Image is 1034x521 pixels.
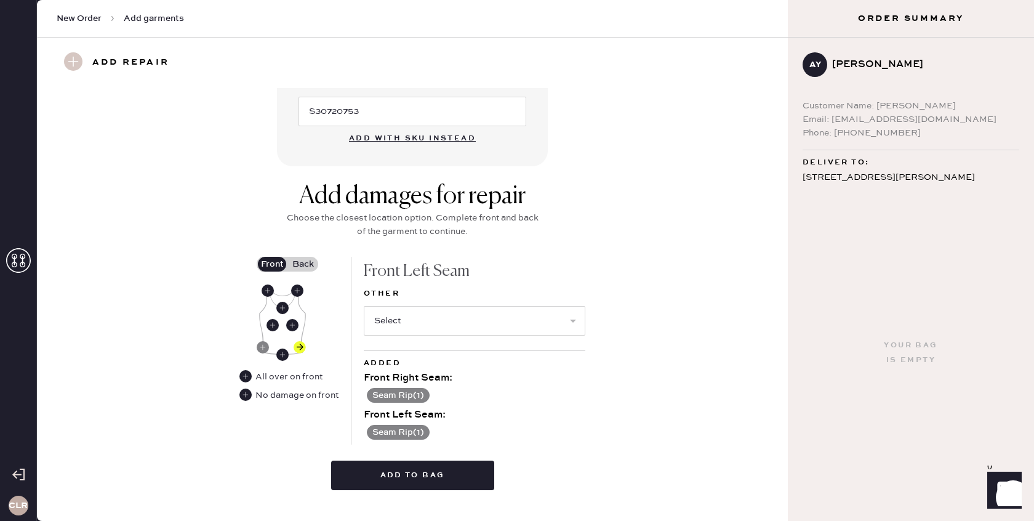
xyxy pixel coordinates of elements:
[884,338,937,368] div: Your bag is empty
[239,389,339,402] div: No damage on front
[286,319,299,331] div: Front Left Body
[9,501,28,510] h3: CLR
[364,408,585,422] div: Front Left Seam :
[92,52,169,73] h3: Add repair
[257,257,287,272] label: Front
[364,356,585,371] div: Added
[364,371,585,386] div: Front Right Seam :
[276,302,289,314] div: Front Center Neckline
[809,60,821,69] h3: AY
[976,466,1028,519] iframe: Front Chat
[803,170,1019,217] div: [STREET_ADDRESS][PERSON_NAME] Apt F Alhambra , CA 91801
[331,461,494,490] button: Add to bag
[57,12,102,25] span: New Order
[364,286,585,301] label: Other
[255,370,323,384] div: All over on front
[287,257,318,272] label: Back
[803,113,1019,126] div: Email: [EMAIL_ADDRESS][DOMAIN_NAME]
[283,182,542,211] div: Add damages for repair
[803,126,1019,140] div: Phone: [PHONE_NUMBER]
[267,319,279,331] div: Front Right Body
[239,370,324,384] div: All over on front
[294,341,306,353] div: Front Left Seam
[262,285,274,297] div: Front Right Shoulder
[364,257,585,286] div: Front Left Seam
[299,97,526,126] input: e.g. 1020304
[803,155,869,170] span: Deliver to:
[255,389,339,402] div: No damage on front
[259,287,306,355] img: Garment image
[276,349,289,361] div: Front Center Hem
[124,12,184,25] span: Add garments
[291,285,303,297] div: Front Left Shoulder
[803,99,1019,113] div: Customer Name: [PERSON_NAME]
[788,12,1034,25] h3: Order Summary
[832,57,1009,72] div: [PERSON_NAME]
[257,341,269,353] div: Front Right Seam
[367,425,430,440] button: Seam Rip(1)
[342,126,483,151] button: Add with SKU instead
[367,388,430,403] button: Seam Rip(1)
[283,211,542,238] div: Choose the closest location option. Complete front and back of the garment to continue.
